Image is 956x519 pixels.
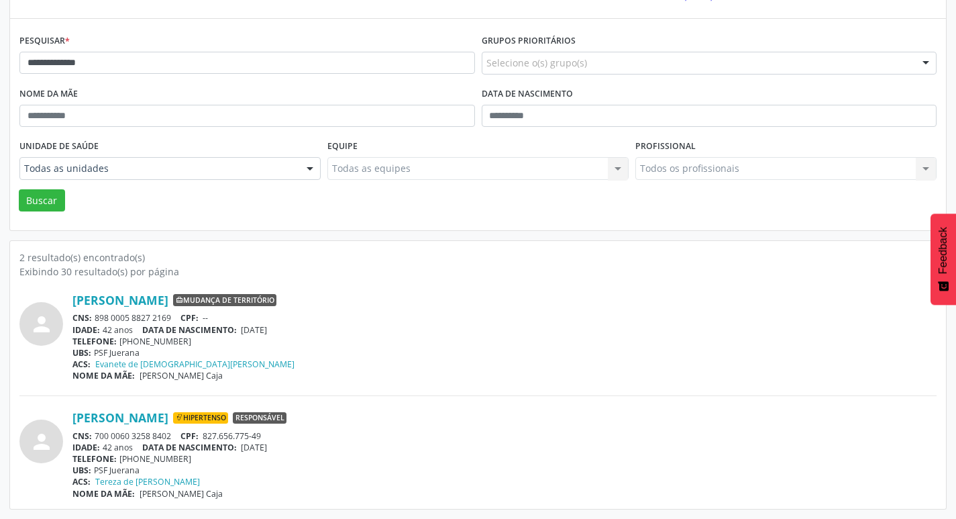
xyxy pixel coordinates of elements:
span: NOME DA MÃE: [72,370,135,381]
div: [PHONE_NUMBER] [72,453,937,465]
span: -- [203,312,208,324]
span: Mudança de território [173,294,276,306]
label: Profissional [635,136,696,157]
span: Selecione o(s) grupo(s) [486,56,587,70]
div: 898 0005 8827 2169 [72,312,937,324]
label: Unidade de saúde [19,136,99,157]
span: Hipertenso [173,412,228,424]
div: PSF Juerana [72,465,937,476]
span: Responsável [233,412,286,424]
label: Equipe [327,136,358,157]
i: person [30,312,54,336]
span: UBS: [72,465,91,476]
span: UBS: [72,347,91,359]
a: Tereza de [PERSON_NAME] [95,476,200,487]
label: Pesquisar [19,31,70,52]
span: ACS: [72,476,91,487]
span: CPF: [180,430,199,442]
span: TELEFONE: [72,453,117,465]
div: Exibindo 30 resultado(s) por página [19,265,937,279]
i: person [30,430,54,454]
div: [PHONE_NUMBER] [72,336,937,347]
label: Grupos prioritários [482,31,576,52]
span: DATA DE NASCIMENTO: [142,324,237,336]
a: [PERSON_NAME] [72,293,168,308]
span: ACS: [72,359,91,370]
label: Nome da mãe [19,84,78,105]
span: CNS: [72,312,92,324]
span: IDADE: [72,442,100,453]
button: Feedback - Mostrar pesquisa [931,214,956,305]
div: 42 anos [72,442,937,453]
div: 42 anos [72,324,937,336]
span: [DATE] [241,324,267,336]
span: [DATE] [241,442,267,453]
div: 700 0060 3258 8402 [72,430,937,442]
a: [PERSON_NAME] [72,410,168,425]
span: IDADE: [72,324,100,336]
span: DATA DE NASCIMENTO: [142,442,237,453]
span: Todas as unidades [24,162,293,175]
label: Data de nascimento [482,84,573,105]
button: Buscar [19,189,65,212]
span: CNS: [72,430,92,442]
span: [PERSON_NAME] Caja [140,370,223,381]
span: 827.656.775-49 [203,430,261,442]
span: NOME DA MÃE: [72,488,135,500]
a: Evanete de [DEMOGRAPHIC_DATA][PERSON_NAME] [95,359,295,370]
span: TELEFONE: [72,336,117,347]
span: Feedback [937,227,949,274]
span: CPF: [180,312,199,324]
span: [PERSON_NAME] Caja [140,488,223,500]
div: 2 resultado(s) encontrado(s) [19,250,937,265]
div: PSF Juerana [72,347,937,359]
